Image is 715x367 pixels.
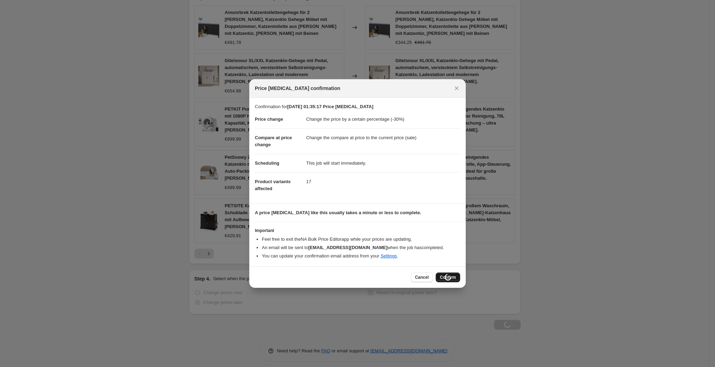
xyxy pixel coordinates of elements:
[381,253,397,259] a: Settings
[308,245,388,250] b: [EMAIL_ADDRESS][DOMAIN_NAME]
[255,210,421,215] b: A price [MEDICAL_DATA] like this usually takes a minute or less to complete.
[255,85,340,92] span: Price [MEDICAL_DATA] confirmation
[262,244,460,251] li: An email will be sent to when the job has completed .
[287,104,373,109] b: [DATE] 01:35:17 Price [MEDICAL_DATA]
[255,117,283,122] span: Price change
[411,272,433,282] button: Cancel
[262,253,460,260] li: You can update your confirmation email address from your .
[255,135,292,147] span: Compare at price change
[255,160,279,166] span: Scheduling
[415,275,429,280] span: Cancel
[262,236,460,243] li: Feel free to exit the NA Bulk Price Editor app while your prices are updating.
[255,179,291,191] span: Product variants affected
[255,228,460,233] h3: Important
[306,128,460,147] dd: Change the compare at price to the current price (sale)
[452,83,462,93] button: Close
[306,172,460,191] dd: 17
[255,103,460,110] p: Confirmation for
[306,154,460,172] dd: This job will start immediately.
[306,110,460,128] dd: Change the price by a certain percentage (-30%)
